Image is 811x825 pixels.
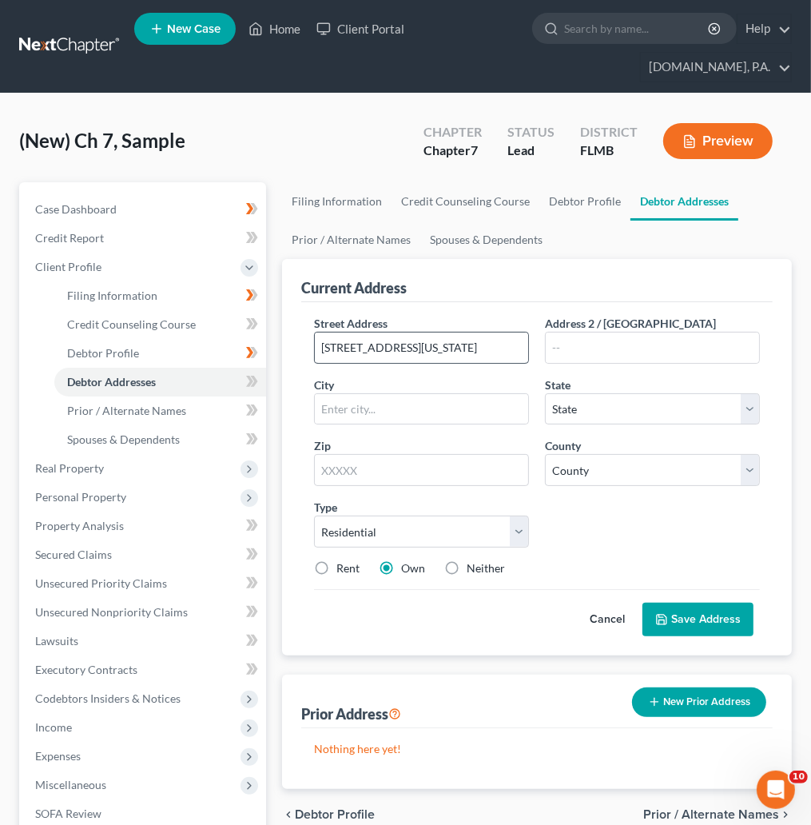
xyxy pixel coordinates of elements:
[22,224,266,253] a: Credit Report
[642,603,753,636] button: Save Address
[314,741,760,757] p: Nothing here yet!
[167,23,221,35] span: New Case
[67,432,180,446] span: Spouses & Dependents
[282,808,375,821] button: chevron_left Debtor Profile
[35,576,167,590] span: Unsecured Priority Claims
[315,333,528,363] input: Enter street address
[314,499,337,516] label: Type
[67,375,156,389] span: Debtor Addresses
[241,14,308,43] a: Home
[67,317,196,331] span: Credit Counseling Course
[423,141,482,160] div: Chapter
[22,569,266,598] a: Unsecured Priority Claims
[35,807,101,820] span: SOFA Review
[580,123,638,141] div: District
[35,663,137,676] span: Executory Contracts
[22,627,266,656] a: Lawsuits
[282,221,420,259] a: Prior / Alternate Names
[315,394,528,424] input: Enter city...
[757,771,795,809] iframe: Intercom live chat
[471,142,478,157] span: 7
[314,454,529,486] input: XXXXX
[737,14,791,43] a: Help
[35,519,124,532] span: Property Analysis
[67,404,186,417] span: Prior / Alternate Names
[630,182,738,221] a: Debtor Addresses
[19,129,185,152] span: (New) Ch 7, Sample
[546,333,759,363] input: --
[779,808,792,821] i: chevron_right
[314,439,331,452] span: Zip
[643,808,792,821] button: Prior / Alternate Names chevron_right
[35,202,117,216] span: Case Dashboard
[507,123,555,141] div: Status
[35,605,188,619] span: Unsecured Nonpriority Claims
[22,512,266,540] a: Property Analysis
[35,749,81,763] span: Expenses
[545,378,570,392] span: State
[67,346,139,360] span: Debtor Profile
[314,378,334,392] span: City
[423,123,482,141] div: Chapter
[308,14,412,43] a: Client Portal
[22,540,266,569] a: Secured Claims
[35,231,104,245] span: Credit Report
[22,598,266,627] a: Unsecured Nonpriority Claims
[54,425,266,454] a: Spouses & Dependents
[572,604,642,636] button: Cancel
[35,548,112,561] span: Secured Claims
[392,182,539,221] a: Credit Counseling Course
[22,656,266,684] a: Executory Contracts
[507,141,555,160] div: Lead
[789,771,808,783] span: 10
[539,182,630,221] a: Debtor Profile
[67,289,157,302] span: Filing Information
[282,182,392,221] a: Filing Information
[35,260,101,273] span: Client Profile
[35,634,78,648] span: Lawsuits
[35,691,181,705] span: Codebtors Insiders & Notices
[54,310,266,339] a: Credit Counseling Course
[545,439,581,452] span: County
[564,14,710,43] input: Search by name...
[663,123,773,159] button: Preview
[54,397,266,425] a: Prior / Alternate Names
[314,317,388,330] span: Street Address
[35,490,126,504] span: Personal Property
[336,560,360,576] label: Rent
[22,195,266,224] a: Case Dashboard
[420,221,552,259] a: Spouses & Dependents
[295,808,375,821] span: Debtor Profile
[545,315,716,332] label: Address 2 / [GEOGRAPHIC_DATA]
[580,141,638,160] div: FLMB
[54,368,266,397] a: Debtor Addresses
[467,560,505,576] label: Neither
[632,687,766,717] button: New Prior Address
[35,720,72,734] span: Income
[301,704,401,723] div: Prior Address
[54,281,266,310] a: Filing Information
[301,278,407,297] div: Current Address
[282,808,295,821] i: chevron_left
[641,53,791,82] a: [DOMAIN_NAME], P.A.
[643,808,779,821] span: Prior / Alternate Names
[54,339,266,368] a: Debtor Profile
[401,560,425,576] label: Own
[35,461,104,475] span: Real Property
[35,778,106,791] span: Miscellaneous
